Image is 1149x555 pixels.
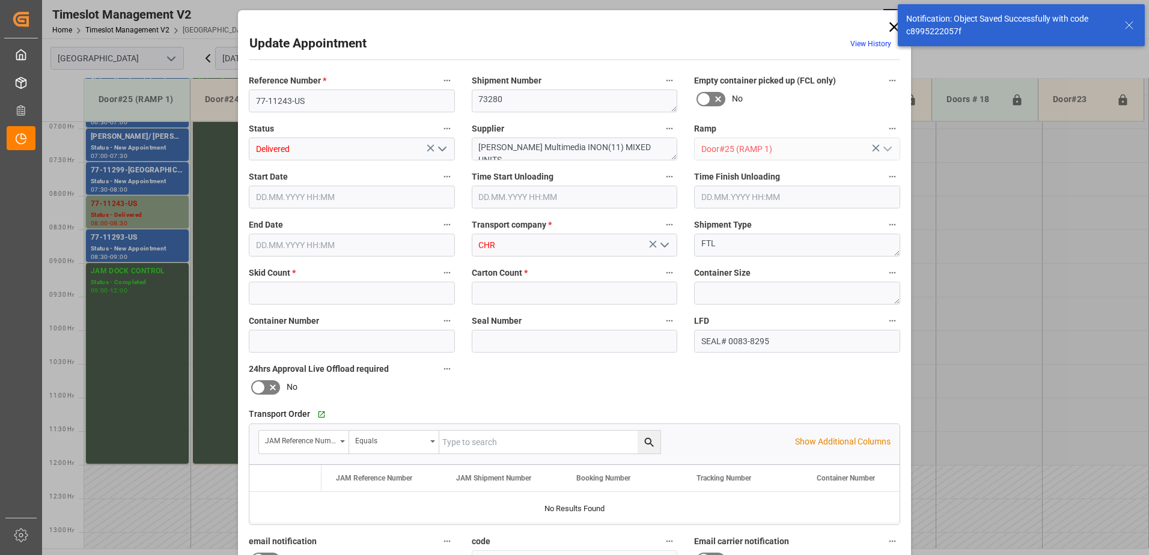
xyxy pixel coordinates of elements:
[472,171,553,183] span: Time Start Unloading
[287,381,297,393] span: No
[850,40,891,48] a: View History
[885,169,900,184] button: Time Finish Unloading
[456,474,531,482] span: JAM Shipment Number
[472,315,522,327] span: Seal Number
[249,363,389,375] span: 24hrs Approval Live Offload required
[732,92,743,105] span: No
[349,431,439,453] button: open menu
[249,535,317,548] span: email notification
[249,138,455,160] input: Type to search/select
[355,432,426,446] div: Equals
[472,138,678,160] textarea: [PERSON_NAME] Multimedia INON(11) MIXED UNITS
[662,73,677,88] button: Shipment Number
[694,138,900,160] input: Type to search/select
[694,267,751,279] span: Container Size
[439,169,455,184] button: Start Date
[885,121,900,136] button: Ramp
[249,315,319,327] span: Container Number
[249,186,455,208] input: DD.MM.YYYY HH:MM
[249,171,288,183] span: Start Date
[576,474,630,482] span: Booking Number
[336,474,412,482] span: JAM Reference Number
[662,533,677,549] button: code
[885,73,900,88] button: Empty container picked up (FCL only)
[694,186,900,208] input: DD.MM.YYYY HH:MM
[265,432,336,446] div: JAM Reference Number
[439,217,455,232] button: End Date
[249,234,455,256] input: DD.MM.YYYY HH:MM
[432,140,450,159] button: open menu
[885,313,900,329] button: LFD
[885,533,900,549] button: Email carrier notification
[694,219,752,231] span: Shipment Type
[472,89,678,112] textarea: 73280
[694,123,716,135] span: Ramp
[439,431,660,453] input: Type to search
[694,315,709,327] span: LFD
[472,123,504,135] span: Supplier
[249,34,367,53] h2: Update Appointment
[249,123,274,135] span: Status
[906,13,1113,38] div: Notification: Object Saved Successfully with code c8995222057f
[662,121,677,136] button: Supplier
[439,533,455,549] button: email notification
[249,408,310,420] span: Transport Order
[249,219,283,231] span: End Date
[662,217,677,232] button: Transport company *
[694,74,836,87] span: Empty container picked up (FCL only)
[694,234,900,256] textarea: FTL
[638,431,660,453] button: search button
[696,474,751,482] span: Tracking Number
[472,267,528,279] span: Carton Count
[662,169,677,184] button: Time Start Unloading
[795,435,891,448] p: Show Additional Columns
[472,535,490,548] span: code
[249,74,326,87] span: Reference Number
[249,267,296,279] span: Skid Count
[694,171,780,183] span: Time Finish Unloading
[885,265,900,281] button: Container Size
[472,74,541,87] span: Shipment Number
[885,217,900,232] button: Shipment Type
[662,313,677,329] button: Seal Number
[694,535,789,548] span: Email carrier notification
[662,265,677,281] button: Carton Count *
[259,431,349,453] button: open menu
[439,313,455,329] button: Container Number
[817,474,875,482] span: Container Number
[472,219,552,231] span: Transport company
[439,121,455,136] button: Status
[877,140,895,159] button: open menu
[439,73,455,88] button: Reference Number *
[439,361,455,377] button: 24hrs Approval Live Offload required
[472,186,678,208] input: DD.MM.YYYY HH:MM
[439,265,455,281] button: Skid Count *
[655,236,673,255] button: open menu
